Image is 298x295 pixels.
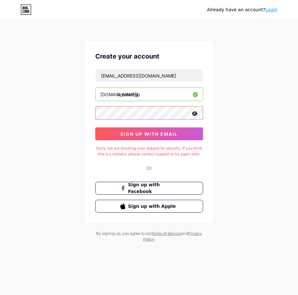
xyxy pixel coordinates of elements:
button: Sign up with Facebook [95,182,203,195]
span: Sign up with Apple [128,203,178,210]
button: Sign up with Apple [95,200,203,213]
div: [DOMAIN_NAME]/ [100,91,138,98]
div: Already have an account? [207,6,277,13]
input: username [96,88,203,101]
a: Login [265,7,277,12]
input: Email [96,69,203,82]
a: Terms of Service [151,231,181,236]
button: sign up with email [95,127,203,140]
div: Or [147,165,152,171]
span: Sign up with Facebook [128,181,178,195]
div: Sorry, we are blocking your request for security. If you think this is a mistake, please contact ... [95,145,203,157]
span: sign up with email [120,131,178,137]
div: Create your account [95,51,203,61]
div: By signing up, you agree to our and . [95,231,204,242]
